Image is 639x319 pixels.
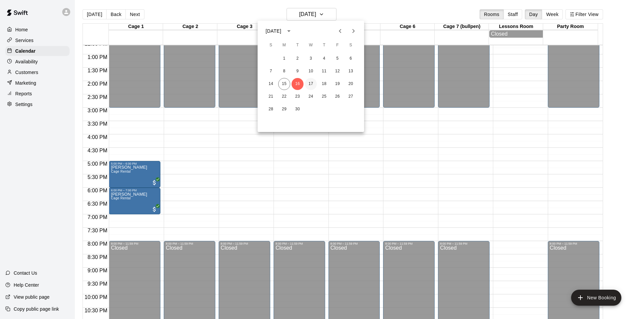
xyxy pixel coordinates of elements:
[331,78,343,90] button: 19
[305,91,317,103] button: 24
[265,65,277,77] button: 7
[305,65,317,77] button: 10
[305,39,317,52] span: Wednesday
[345,91,357,103] button: 27
[345,65,357,77] button: 13
[292,53,304,65] button: 2
[265,91,277,103] button: 21
[265,78,277,90] button: 14
[345,53,357,65] button: 6
[292,65,304,77] button: 9
[318,39,330,52] span: Thursday
[265,103,277,115] button: 28
[278,65,290,77] button: 8
[345,39,357,52] span: Saturday
[278,103,290,115] button: 29
[318,91,330,103] button: 25
[278,78,290,90] button: 15
[283,25,295,37] button: calendar view is open, switch to year view
[278,39,290,52] span: Monday
[292,91,304,103] button: 23
[345,78,357,90] button: 20
[347,24,360,38] button: Next month
[292,39,304,52] span: Tuesday
[292,78,304,90] button: 16
[305,78,317,90] button: 17
[331,39,343,52] span: Friday
[278,53,290,65] button: 1
[266,28,281,35] div: [DATE]
[331,65,343,77] button: 12
[333,24,347,38] button: Previous month
[305,53,317,65] button: 3
[278,91,290,103] button: 22
[318,53,330,65] button: 4
[331,91,343,103] button: 26
[331,53,343,65] button: 5
[318,65,330,77] button: 11
[318,78,330,90] button: 18
[292,103,304,115] button: 30
[265,39,277,52] span: Sunday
